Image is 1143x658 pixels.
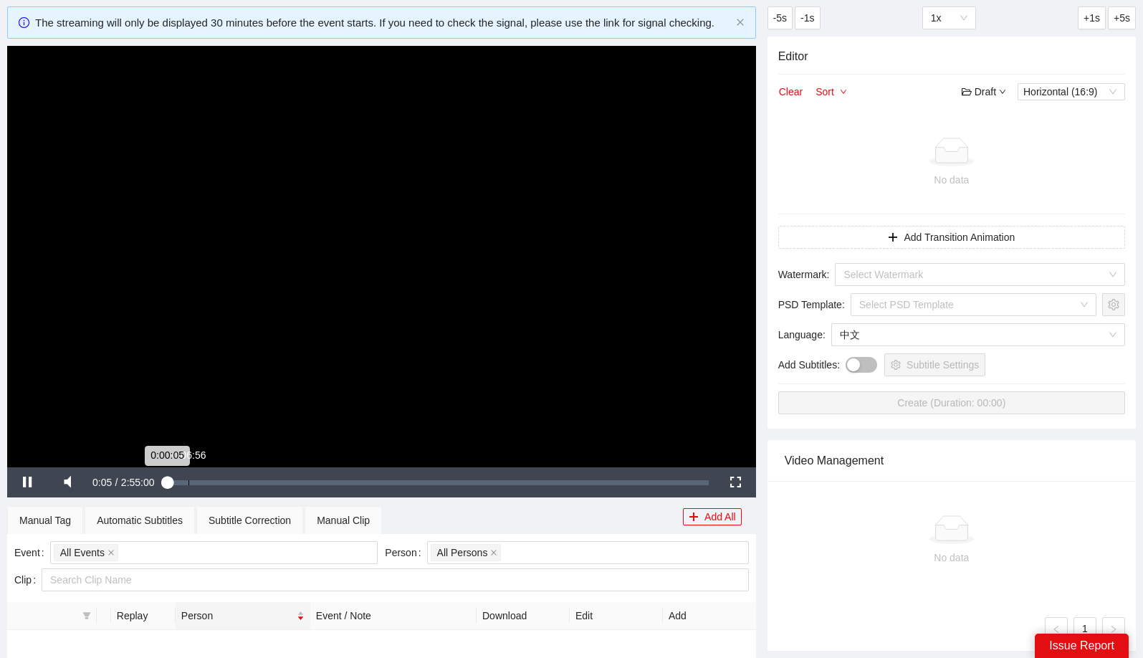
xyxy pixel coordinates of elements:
button: plusAdd Transition Animation [778,226,1125,249]
li: Previous Page [1045,617,1068,640]
div: The streaming will only be displayed 30 minutes before the event starts. If you need to check the... [35,14,730,32]
button: +5s [1108,6,1136,29]
button: Clear [778,83,803,100]
span: plus [888,232,898,244]
span: / [115,477,118,488]
span: 1x [931,7,967,29]
button: right [1102,617,1125,640]
span: 0:05 [92,477,112,488]
button: +1s [1078,6,1106,29]
button: setting [1102,293,1125,316]
span: All Persons [437,545,488,561]
span: +1s [1084,10,1100,26]
button: -1s [795,6,820,29]
span: Watermark : [778,267,830,282]
button: close [736,18,745,27]
span: +5s [1114,10,1130,26]
li: 1 [1073,617,1096,640]
th: Download [477,602,570,630]
button: plusAdd All [683,508,742,525]
span: Language : [778,327,826,343]
button: Mute [47,467,87,497]
span: PSD Template : [778,297,845,313]
th: Event / Note [310,602,477,630]
span: All Events [60,545,105,561]
span: Add Subtitles : [778,357,840,373]
div: Manual Clip [317,512,370,528]
span: folder-open [962,87,972,97]
span: left [1052,625,1061,634]
button: Create (Duration: 00:00) [778,391,1125,414]
span: 中文 [840,324,1116,345]
span: right [1109,625,1118,634]
button: left [1045,617,1068,640]
button: settingSubtitle Settings [884,353,985,376]
span: info-circle [19,17,29,28]
span: -5s [773,10,787,26]
span: Person [181,608,294,624]
button: -5s [767,6,793,29]
span: filter [82,611,91,620]
span: 2:55:00 [121,477,155,488]
div: Video Management [785,440,1119,481]
div: Subtitle Correction [209,512,291,528]
span: down [999,88,1006,95]
span: close [107,549,115,556]
div: Automatic Subtitles [97,512,183,528]
div: Manual Tag [19,512,71,528]
button: Pause [7,467,47,497]
label: Event [14,541,50,564]
div: Draft [962,84,1006,100]
span: close [490,549,497,556]
div: Progress Bar [167,480,709,485]
div: No data [784,172,1119,188]
div: Video Player [7,46,756,467]
span: plus [689,512,699,523]
div: Issue Report [1035,634,1129,658]
th: Replay [111,602,176,630]
a: 1 [1074,618,1096,639]
th: Add [663,602,756,630]
span: Horizontal (16:9) [1023,84,1119,100]
h4: Editor [778,47,1125,65]
button: Sortdown [815,83,848,100]
li: Next Page [1102,617,1125,640]
span: down [840,88,847,97]
div: No data [790,550,1114,566]
span: -1s [800,10,814,26]
button: Fullscreen [716,467,756,497]
th: Edit [570,602,663,630]
label: Clip [14,568,42,591]
span: filter [80,611,94,620]
label: Person [385,541,426,564]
